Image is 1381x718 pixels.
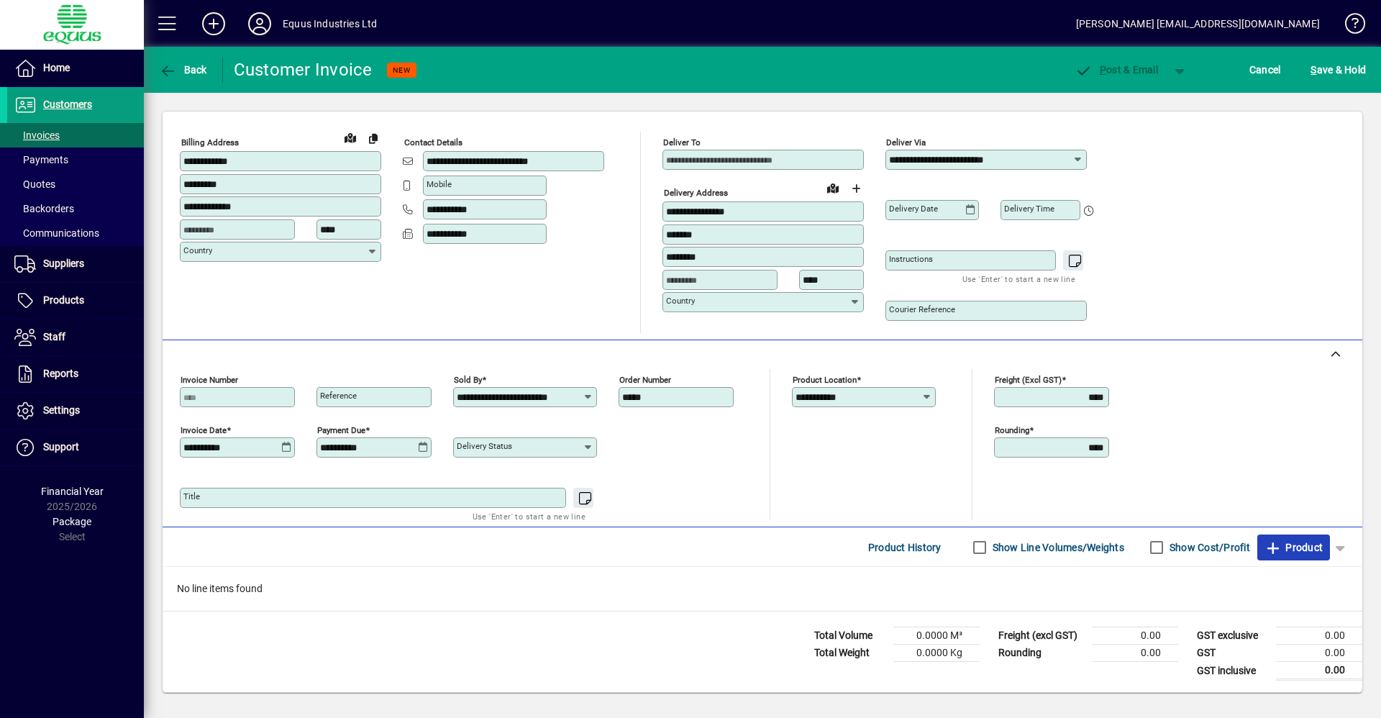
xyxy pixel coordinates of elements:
a: Suppliers [7,246,144,282]
button: Back [155,57,211,83]
td: 0.00 [1276,627,1362,645]
a: Invoices [7,123,144,147]
a: Knowledge Base [1334,3,1363,50]
a: Support [7,430,144,465]
mat-label: Instructions [889,254,933,264]
td: Freight (excl GST) [991,627,1092,645]
a: Payments [7,147,144,172]
button: Cancel [1246,57,1285,83]
a: Backorders [7,196,144,221]
mat-label: Country [183,245,212,255]
button: Product [1257,535,1330,560]
a: Quotes [7,172,144,196]
mat-label: Rounding [995,425,1029,435]
mat-label: Mobile [427,179,452,189]
button: Choose address [844,177,867,200]
span: P [1100,64,1106,76]
span: Support [43,441,79,453]
mat-label: Reference [320,391,357,401]
span: Package [53,516,91,527]
mat-label: Delivery date [889,204,938,214]
app-page-header-button: Back [144,57,223,83]
span: Suppliers [43,258,84,269]
span: Home [43,62,70,73]
mat-label: Invoice number [181,375,238,385]
span: Customers [43,99,92,110]
button: Product History [862,535,947,560]
td: 0.00 [1276,662,1362,680]
mat-label: Payment due [317,425,365,435]
td: 0.00 [1276,645,1362,662]
mat-label: Deliver via [886,137,926,147]
mat-label: Delivery time [1004,204,1054,214]
label: Show Line Volumes/Weights [990,540,1124,555]
td: Rounding [991,645,1092,662]
span: Communications [14,227,99,239]
button: Post & Email [1067,57,1165,83]
span: Financial Year [41,486,104,497]
mat-label: Deliver To [663,137,701,147]
div: Customer Invoice [234,58,373,81]
span: Product [1264,536,1323,559]
td: 0.0000 M³ [893,627,980,645]
div: Equus Industries Ltd [283,12,378,35]
div: [PERSON_NAME] [EMAIL_ADDRESS][DOMAIN_NAME] [1076,12,1320,35]
mat-label: Courier Reference [889,304,955,314]
span: Cancel [1249,58,1281,81]
mat-label: Invoice date [181,425,227,435]
mat-label: Freight (excl GST) [995,375,1062,385]
span: Staff [43,331,65,342]
mat-label: Sold by [454,375,482,385]
td: 0.00 [1092,645,1178,662]
span: ost & Email [1075,64,1158,76]
mat-label: Country [666,296,695,306]
span: Products [43,294,84,306]
button: Profile [237,11,283,37]
a: Home [7,50,144,86]
a: Products [7,283,144,319]
td: 0.00 [1092,627,1178,645]
mat-label: Delivery status [457,441,512,451]
button: Save & Hold [1307,57,1369,83]
span: NEW [393,65,411,75]
span: Settings [43,404,80,416]
mat-hint: Use 'Enter' to start a new line [473,508,585,524]
span: Backorders [14,203,74,214]
td: Total Volume [807,627,893,645]
a: View on map [821,176,844,199]
div: No line items found [163,567,1362,611]
a: Staff [7,319,144,355]
button: Copy to Delivery address [362,127,385,150]
td: Total Weight [807,645,893,662]
mat-label: Product location [793,375,857,385]
a: Reports [7,356,144,392]
span: Payments [14,154,68,165]
td: GST [1190,645,1276,662]
td: GST inclusive [1190,662,1276,680]
td: GST exclusive [1190,627,1276,645]
mat-label: Title [183,491,200,501]
span: Back [159,64,207,76]
span: Quotes [14,178,55,190]
a: Communications [7,221,144,245]
span: S [1311,64,1316,76]
a: View on map [339,126,362,149]
mat-label: Order number [619,375,671,385]
span: ave & Hold [1311,58,1366,81]
button: Add [191,11,237,37]
span: Product History [868,536,942,559]
mat-hint: Use 'Enter' to start a new line [962,271,1075,287]
span: Invoices [14,129,60,141]
span: Reports [43,368,78,379]
a: Settings [7,393,144,429]
td: 0.0000 Kg [893,645,980,662]
label: Show Cost/Profit [1167,540,1250,555]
